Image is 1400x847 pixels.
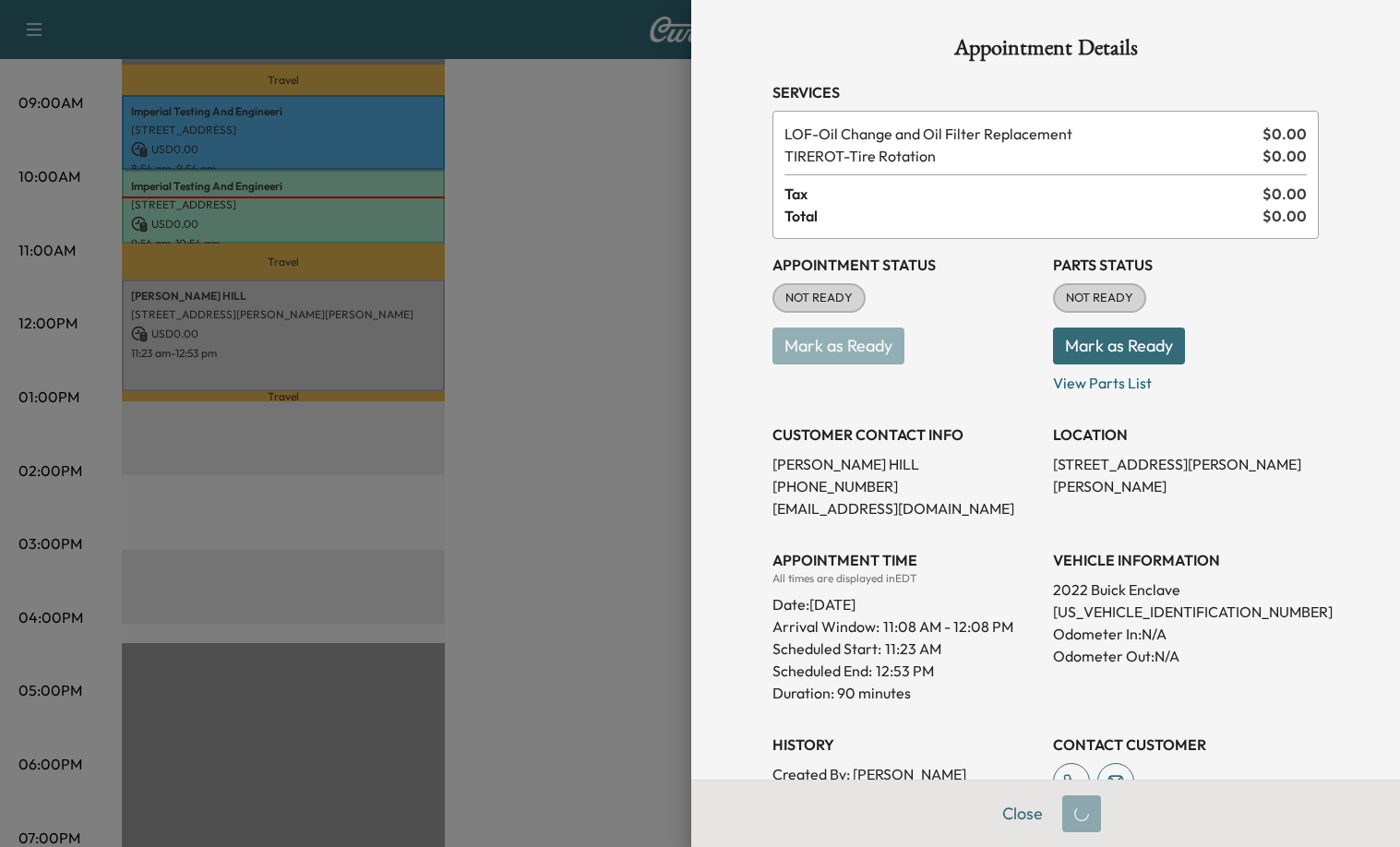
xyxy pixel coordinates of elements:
p: Odometer In: N/A [1053,623,1319,645]
h3: History [772,734,1038,756]
span: NOT READY [774,289,864,307]
h3: LOCATION [1053,423,1319,446]
p: [US_VEHICLE_IDENTIFICATION_NUMBER] [1053,601,1319,623]
div: All times are displayed in EDT [772,571,1038,586]
h3: CUSTOMER CONTACT INFO [772,423,1038,446]
p: Arrival Window: [772,615,1038,638]
p: Scheduled Start: [772,638,881,660]
p: Duration: 90 minutes [772,682,1038,704]
p: Created By : [PERSON_NAME] [772,763,1038,785]
p: [STREET_ADDRESS][PERSON_NAME][PERSON_NAME] [1053,453,1319,497]
h3: Parts Status [1053,254,1319,276]
div: Date: [DATE] [772,586,1038,615]
p: 12:53 PM [876,660,934,682]
span: Total [784,205,1262,227]
p: Scheduled End: [772,660,872,682]
p: View Parts List [1053,364,1319,394]
span: 11:08 AM - 12:08 PM [883,615,1013,638]
p: [PERSON_NAME] HILL [772,453,1038,475]
span: NOT READY [1055,289,1144,307]
span: $ 0.00 [1262,123,1307,145]
p: [EMAIL_ADDRESS][DOMAIN_NAME] [772,497,1038,519]
button: Mark as Ready [1053,328,1185,364]
p: 2022 Buick Enclave [1053,579,1319,601]
p: 11:23 AM [885,638,941,660]
span: Oil Change and Oil Filter Replacement [784,123,1255,145]
span: Tax [784,183,1262,205]
h1: Appointment Details [772,37,1319,66]
span: Tire Rotation [784,145,1255,167]
h3: Appointment Status [772,254,1038,276]
h3: APPOINTMENT TIME [772,549,1038,571]
h3: CONTACT CUSTOMER [1053,734,1319,756]
span: $ 0.00 [1262,205,1307,227]
h3: VEHICLE INFORMATION [1053,549,1319,571]
p: Odometer Out: N/A [1053,645,1319,667]
span: $ 0.00 [1262,145,1307,167]
h3: Services [772,81,1319,103]
span: $ 0.00 [1262,183,1307,205]
p: [PHONE_NUMBER] [772,475,1038,497]
button: Close [990,795,1055,832]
